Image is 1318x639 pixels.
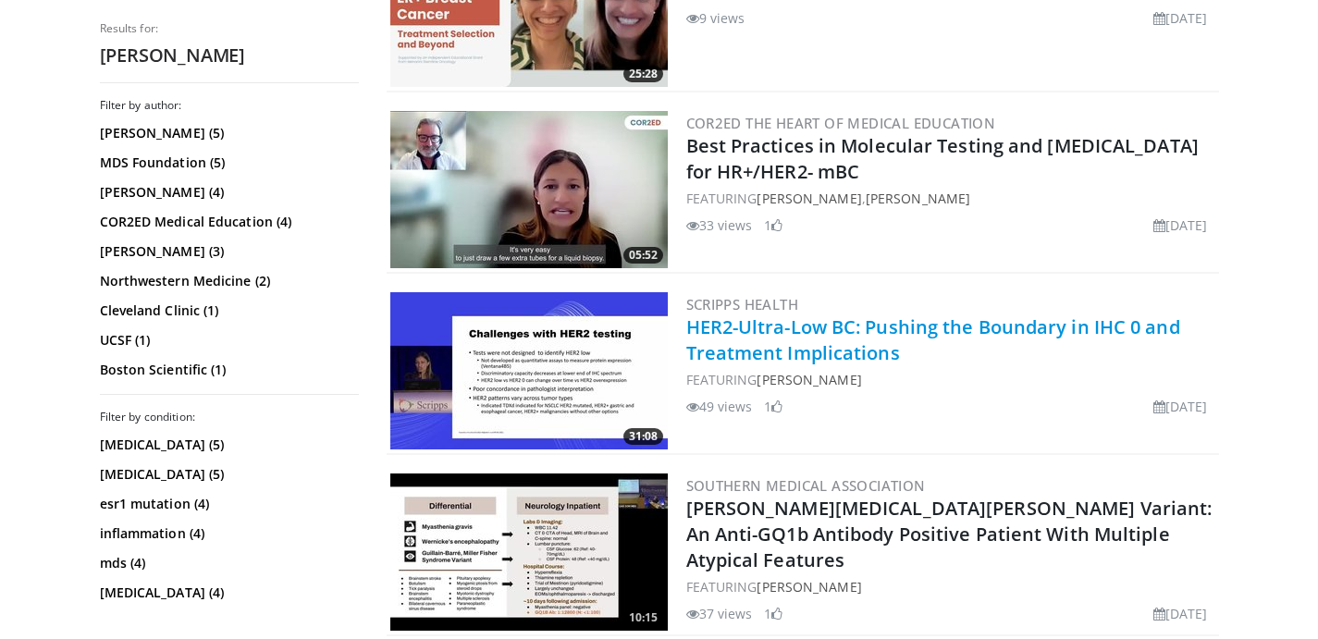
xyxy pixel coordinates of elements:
[686,114,996,132] a: COR2ED The Heart of Medical Education
[390,473,668,631] a: 10:15
[764,604,782,623] li: 1
[686,370,1215,389] div: FEATURING
[757,371,861,388] a: [PERSON_NAME]
[686,8,745,28] li: 9 views
[764,397,782,416] li: 1
[686,577,1215,596] div: FEATURING
[100,213,354,231] a: COR2ED Medical Education (4)
[100,410,359,424] h3: Filter by condition:
[100,495,354,513] a: esr1 mutation (4)
[390,473,668,631] img: 48453a70-5670-44db-b11a-edfdc2b4e853.300x170_q85_crop-smart_upscale.jpg
[1153,397,1208,416] li: [DATE]
[1153,604,1208,623] li: [DATE]
[100,361,354,379] a: Boston Scientific (1)
[100,43,359,68] h2: [PERSON_NAME]
[686,476,926,495] a: Southern Medical Association
[390,111,668,268] a: 05:52
[100,584,354,602] a: [MEDICAL_DATA] (4)
[100,154,354,172] a: MDS Foundation (5)
[100,331,354,350] a: UCSF (1)
[390,111,668,268] img: 8c61be3e-6ae4-4f4b-99ee-9ab052010809.300x170_q85_crop-smart_upscale.jpg
[623,428,663,445] span: 31:08
[686,295,799,313] a: Scripps Health
[100,436,354,454] a: [MEDICAL_DATA] (5)
[764,215,782,235] li: 1
[390,292,668,449] img: 7844fa86-a52f-4e7b-a00d-a86118fb096a.300x170_q85_crop-smart_upscale.jpg
[757,578,861,596] a: [PERSON_NAME]
[686,397,753,416] li: 49 views
[686,189,1215,208] div: FEATURING ,
[1153,215,1208,235] li: [DATE]
[100,183,354,202] a: [PERSON_NAME] (4)
[390,292,668,449] a: 31:08
[623,66,663,82] span: 25:28
[623,247,663,264] span: 05:52
[100,98,359,113] h3: Filter by author:
[100,242,354,261] a: [PERSON_NAME] (3)
[686,314,1180,365] a: HER2-Ultra-Low BC: Pushing the Boundary in IHC 0 and Treatment Implications
[686,133,1199,184] a: Best Practices in Molecular Testing and [MEDICAL_DATA] for HR+/HER2- mBC
[100,301,354,320] a: Cleveland Clinic (1)
[866,190,970,207] a: [PERSON_NAME]
[100,465,354,484] a: [MEDICAL_DATA] (5)
[757,190,861,207] a: [PERSON_NAME]
[686,604,753,623] li: 37 views
[100,21,359,36] p: Results for:
[1153,8,1208,28] li: [DATE]
[100,554,354,572] a: mds (4)
[623,609,663,626] span: 10:15
[686,496,1213,572] a: [PERSON_NAME][MEDICAL_DATA][PERSON_NAME] Variant: An Anti-GQ1b Antibody Positive Patient With Mul...
[100,524,354,543] a: inflammation (4)
[686,215,753,235] li: 33 views
[100,124,354,142] a: [PERSON_NAME] (5)
[100,272,354,290] a: Northwestern Medicine (2)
